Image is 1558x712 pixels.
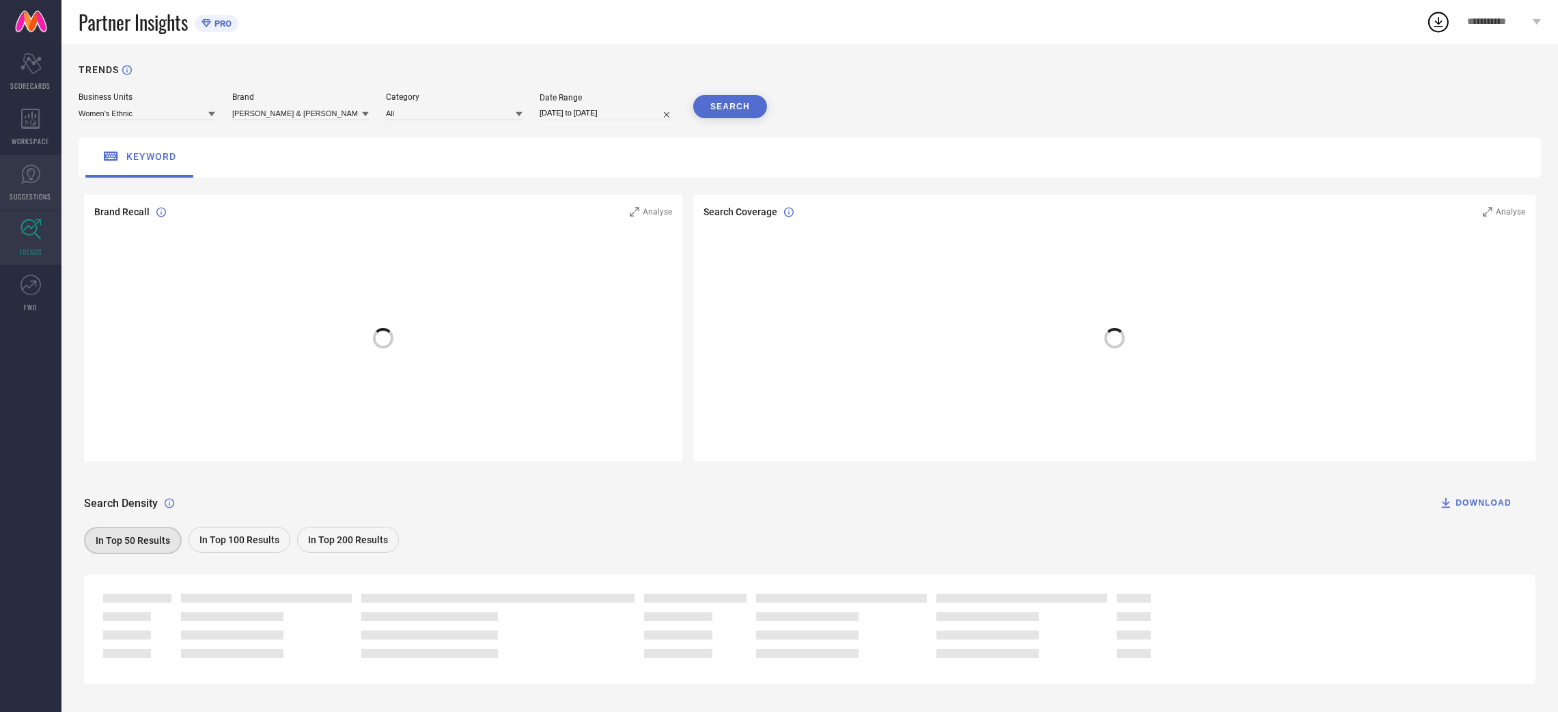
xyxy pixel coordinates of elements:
[211,18,232,29] span: PRO
[19,247,42,257] span: TRENDS
[1422,489,1529,517] button: DOWNLOAD
[693,95,767,118] button: SEARCH
[643,207,672,217] span: Analyse
[540,93,676,102] div: Date Range
[540,106,676,120] input: Select date range
[79,64,119,75] h1: TRENDS
[1439,496,1512,510] div: DOWNLOAD
[1426,10,1451,34] div: Open download list
[25,302,38,312] span: FWD
[94,206,150,217] span: Brand Recall
[232,92,369,102] div: Brand
[96,535,170,546] span: In Top 50 Results
[12,136,50,146] span: WORKSPACE
[1483,207,1492,217] svg: Zoom
[79,8,188,36] span: Partner Insights
[84,497,158,510] span: Search Density
[386,92,523,102] div: Category
[308,534,388,545] span: In Top 200 Results
[630,207,639,217] svg: Zoom
[10,191,52,202] span: SUGGESTIONS
[11,81,51,91] span: SCORECARDS
[704,206,777,217] span: Search Coverage
[199,534,279,545] span: In Top 100 Results
[79,92,215,102] div: Business Units
[126,151,176,162] span: keyword
[1496,207,1525,217] span: Analyse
